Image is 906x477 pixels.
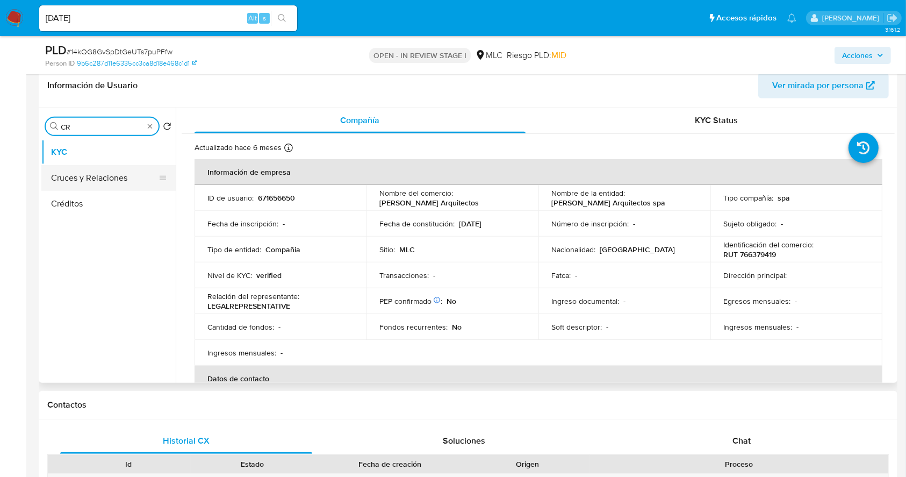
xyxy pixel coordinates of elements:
p: Nombre de la entidad : [551,188,625,198]
p: spa [778,193,790,203]
span: Accesos rápidos [716,12,776,24]
p: [PERSON_NAME] Arquitectos [379,198,479,208]
span: Soluciones [443,435,485,447]
p: Fondos recurrentes : [379,322,448,332]
button: Buscar [50,122,59,131]
p: MLC [399,245,415,254]
p: Soft descriptor : [551,322,602,332]
a: Salir [887,12,898,24]
p: Ingreso documental : [551,296,619,306]
p: Actualizado hace 6 meses [195,143,282,153]
p: Fecha de constitución : [379,219,455,229]
div: Estado [198,459,307,469]
span: Chat [732,435,751,447]
a: 9b6c287d11e6335cc3ca8d18e468c1d1 [77,59,197,68]
p: Número de inscripción : [551,219,629,229]
button: Ver mirada por persona [758,73,889,98]
p: [PERSON_NAME] Arquitectos spa [551,198,665,208]
h1: Contactos [47,400,889,410]
th: Datos de contacto [195,366,882,391]
p: - [796,322,799,332]
p: Compañia [265,245,300,254]
span: Acciones [842,47,873,64]
p: Fecha de inscripción : [207,219,278,229]
div: Proceso [597,459,881,469]
p: Transacciones : [379,270,429,280]
p: OPEN - IN REVIEW STAGE I [369,48,471,63]
p: No [452,322,462,332]
p: 671656650 [258,193,295,203]
p: Dirección principal : [723,270,787,280]
div: Origen [473,459,582,469]
span: KYC Status [695,114,738,126]
p: Sujeto obligado : [723,219,776,229]
p: - [795,296,797,306]
p: - [781,219,783,229]
span: 3.161.2 [885,25,901,34]
th: Información de empresa [195,159,882,185]
span: Riesgo PLD: [507,49,566,61]
button: Cruces y Relaciones [41,165,167,191]
p: - [278,322,281,332]
p: Identificación del comercio : [723,240,814,250]
input: Buscar usuario o caso... [39,11,297,25]
p: verified [256,270,282,280]
p: Tipo compañía : [723,193,773,203]
input: Buscar [61,122,143,132]
p: Tipo de entidad : [207,245,261,254]
p: LEGALREPRESENTATIVE [207,301,290,311]
b: Person ID [45,59,75,68]
div: Id [74,459,183,469]
span: # 14kQG8GvSpDtGeUTs7puPFfw [67,46,172,57]
button: Créditos [41,191,176,217]
p: - [633,219,635,229]
p: Ingresos mensuales : [723,322,792,332]
button: Acciones [835,47,891,64]
p: Cantidad de fondos : [207,322,274,332]
button: Borrar [146,122,154,131]
p: Nacionalidad : [551,245,595,254]
p: No [447,296,456,306]
p: nicolas.luzardo@mercadolibre.com [822,13,883,23]
a: Notificaciones [787,13,796,23]
p: [DATE] [459,219,481,229]
p: Egresos mensuales : [723,296,790,306]
span: Ver mirada por persona [772,73,864,98]
p: - [623,296,625,306]
p: RUT 766379419 [723,250,776,259]
p: Ingresos mensuales : [207,348,276,358]
p: Fatca : [551,270,571,280]
p: Nombre del comercio : [379,188,453,198]
div: Fecha de creación [322,459,458,469]
p: Relación del representante : [207,291,299,301]
p: - [606,322,608,332]
p: Sitio : [379,245,395,254]
p: - [281,348,283,358]
p: - [575,270,577,280]
div: MLC [475,49,502,61]
p: [GEOGRAPHIC_DATA] [600,245,675,254]
h1: Información de Usuario [47,80,138,91]
b: PLD [45,41,67,59]
p: PEP confirmado : [379,296,442,306]
button: search-icon [271,11,293,26]
span: Compañía [340,114,379,126]
button: KYC [41,139,176,165]
button: Volver al orden por defecto [163,122,171,134]
p: ID de usuario : [207,193,254,203]
p: Nivel de KYC : [207,270,252,280]
p: - [433,270,435,280]
span: MID [551,49,566,61]
span: Alt [248,13,257,23]
p: - [283,219,285,229]
span: s [263,13,266,23]
span: Historial CX [163,435,210,447]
